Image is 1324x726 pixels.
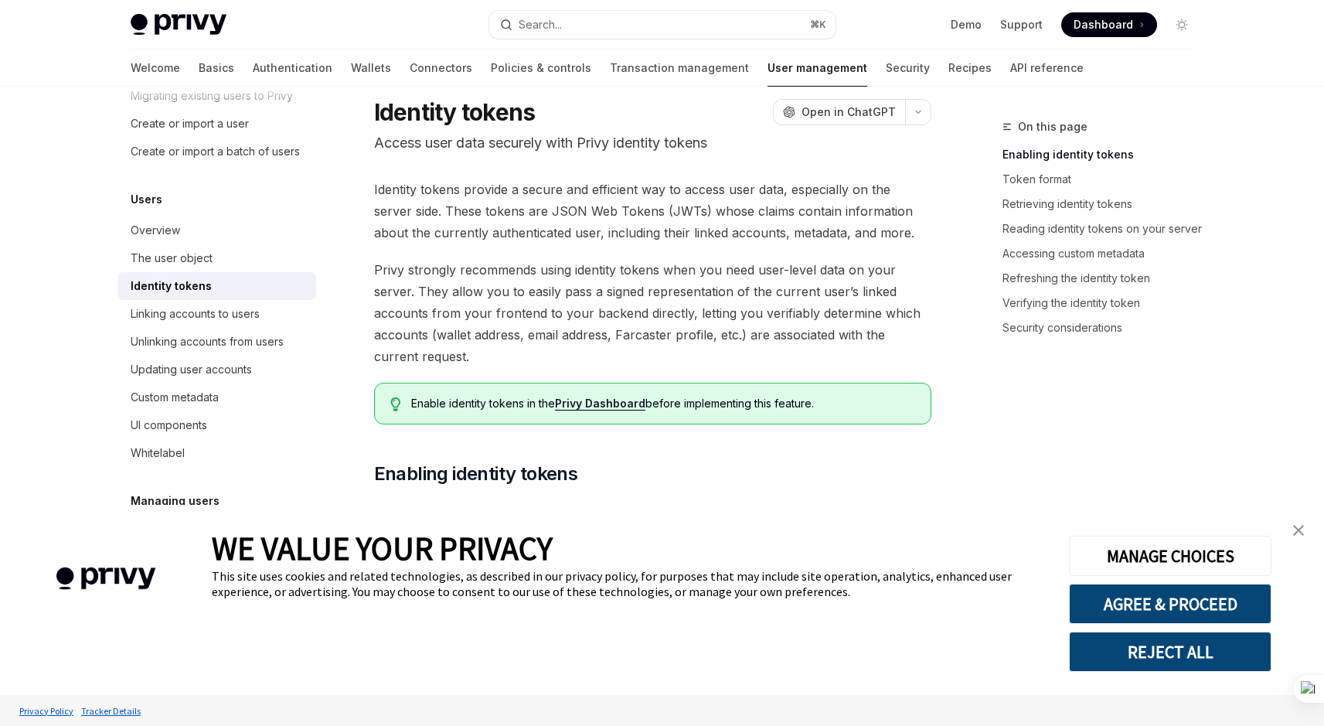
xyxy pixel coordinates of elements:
div: Updating user accounts [131,360,252,379]
span: Open in ChatGPT [802,104,896,120]
a: Create or import a batch of users [118,138,316,165]
span: Enable identity tokens in the before implementing this feature. [411,396,914,411]
div: Linking accounts to users [131,305,260,323]
a: Tracker Details [77,697,145,724]
a: Demo [951,17,982,32]
button: REJECT ALL [1069,632,1271,672]
div: Unlinking accounts from users [131,332,284,351]
a: Custom metadata [118,383,316,411]
span: ⌘ K [810,19,826,31]
span: WE VALUE YOUR PRIVACY [212,528,553,568]
span: Privy strongly recommends using identity tokens when you need user-level data on your server. The... [374,259,931,367]
div: Custom metadata [131,388,219,407]
button: Open in ChatGPT [773,99,905,125]
div: Create or import a user [131,114,249,133]
a: Enabling identity tokens [1002,142,1207,167]
a: Basics [199,49,234,87]
a: UI components [118,411,316,439]
button: Toggle dark mode [1169,12,1194,37]
span: To enable identity tokens for your application: [374,499,931,520]
a: Wallets [351,49,391,87]
span: Dashboard [1074,17,1133,32]
a: Token format [1002,167,1207,192]
a: API reference [1010,49,1084,87]
a: Privy Dashboard [555,397,645,411]
a: Support [1000,17,1043,32]
h1: Identity tokens [374,98,536,126]
a: Authentication [253,49,332,87]
img: light logo [131,14,226,36]
img: close banner [1293,525,1304,536]
a: Verifying the identity token [1002,291,1207,315]
a: The user object [118,244,316,272]
button: Search...⌘K [489,11,836,39]
span: Enabling identity tokens [374,462,578,486]
a: Accessing custom metadata [1002,241,1207,266]
p: Access user data securely with Privy identity tokens [374,132,931,154]
a: Dashboard [1061,12,1157,37]
a: Recipes [948,49,992,87]
div: Identity tokens [131,277,212,295]
a: Refreshing the identity token [1002,266,1207,291]
a: close banner [1283,515,1314,546]
svg: Tip [390,397,401,411]
a: Policies & controls [491,49,591,87]
div: Overview [131,221,180,240]
div: UI components [131,416,207,435]
a: Identity tokens [118,272,316,300]
a: Reading identity tokens on your server [1002,216,1207,241]
div: Whitelabel [131,444,185,462]
a: Whitelabel [118,439,316,467]
a: Welcome [131,49,180,87]
div: This site uses cookies and related technologies, as described in our privacy policy, for purposes... [212,568,1046,599]
button: MANAGE CHOICES [1069,536,1271,576]
a: Privacy Policy [15,697,77,724]
a: Create or import a user [118,110,316,138]
div: The user object [131,249,213,268]
div: Search... [519,15,562,34]
a: Security [886,49,930,87]
a: Linking accounts to users [118,300,316,328]
a: Updating user accounts [118,356,316,383]
a: Retrieving identity tokens [1002,192,1207,216]
img: company logo [23,545,189,612]
a: Connectors [410,49,472,87]
h5: Managing users [131,492,220,510]
div: Create or import a batch of users [131,142,300,161]
a: Unlinking accounts from users [118,328,316,356]
span: On this page [1018,118,1087,136]
a: Security considerations [1002,315,1207,340]
a: Overview [118,216,316,244]
span: Identity tokens provide a secure and efficient way to access user data, especially on the server ... [374,179,931,244]
a: Transaction management [610,49,749,87]
button: AGREE & PROCEED [1069,584,1271,624]
a: User management [768,49,867,87]
h5: Users [131,190,162,209]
